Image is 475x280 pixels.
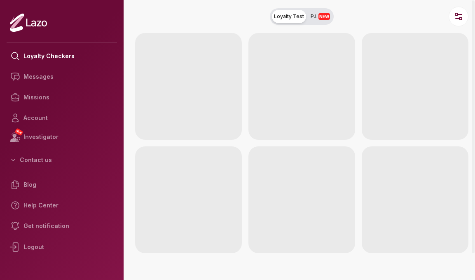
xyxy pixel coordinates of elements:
a: Help Center [7,195,117,216]
a: Account [7,108,117,128]
button: Contact us [7,153,117,167]
a: Missions [7,87,117,108]
a: Loyalty Checkers [7,46,117,66]
div: Logout [7,236,117,258]
span: NEW [14,128,23,136]
a: NEWInvestigator [7,128,117,146]
span: P.I. [311,13,330,20]
a: Messages [7,66,117,87]
span: NEW [318,13,330,20]
a: Get notification [7,216,117,236]
a: Blog [7,174,117,195]
span: Loyalty Test [274,13,304,20]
